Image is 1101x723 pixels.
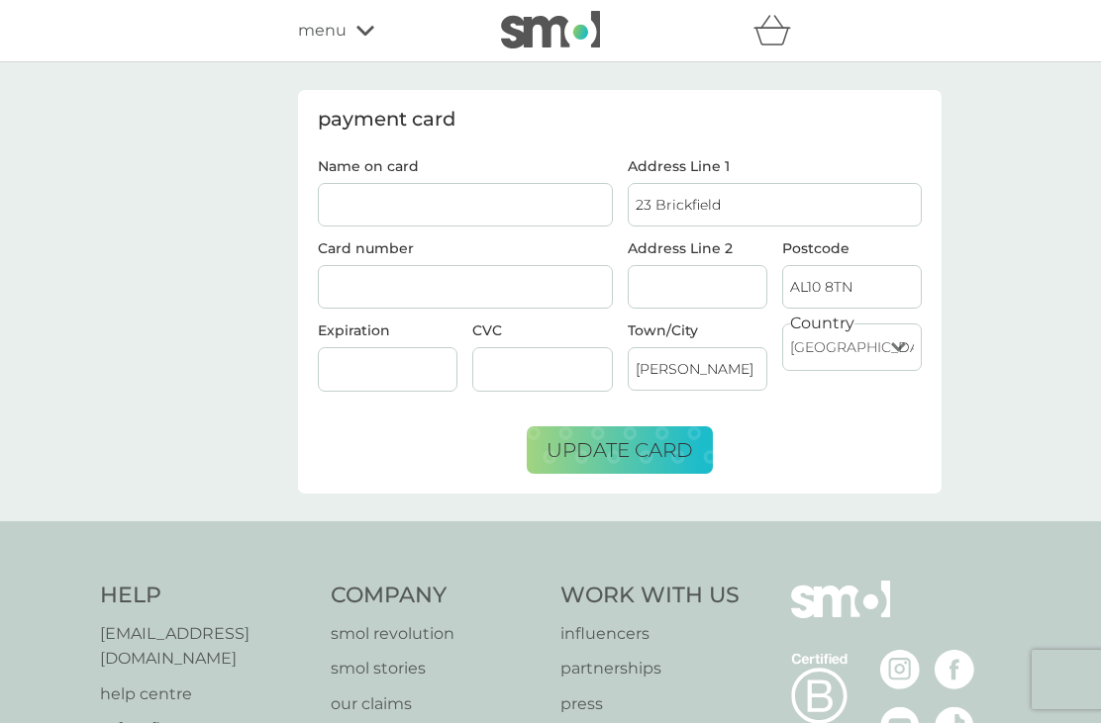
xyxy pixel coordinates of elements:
[318,239,414,257] label: Card number
[480,361,604,378] iframe: Secure CVC input frame
[331,581,542,611] h4: Company
[298,18,347,44] span: menu
[791,581,890,648] img: smol
[560,656,740,681] a: partnerships
[318,110,922,130] div: payment card
[628,323,767,337] label: Town/City
[880,650,920,689] img: visit the smol Instagram page
[935,650,974,689] img: visit the smol Facebook page
[326,361,450,378] iframe: Secure expiration date input frame
[560,621,740,647] a: influencers
[100,681,311,707] a: help centre
[560,581,740,611] h4: Work With Us
[331,691,542,717] a: our claims
[547,438,693,462] span: update card
[318,321,390,339] label: Expiration
[782,241,922,255] label: Postcode
[560,691,740,717] a: press
[790,311,854,336] label: Country
[318,159,613,173] label: Name on card
[326,279,605,296] iframe: Secure card number input frame
[331,656,542,681] a: smol stories
[527,426,713,474] button: update card
[100,581,311,611] h4: Help
[753,11,803,50] div: basket
[628,241,767,255] label: Address Line 2
[628,159,923,173] label: Address Line 1
[331,621,542,647] a: smol revolution
[472,321,502,339] label: CVC
[100,621,311,672] a: [EMAIL_ADDRESS][DOMAIN_NAME]
[501,11,600,48] img: smol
